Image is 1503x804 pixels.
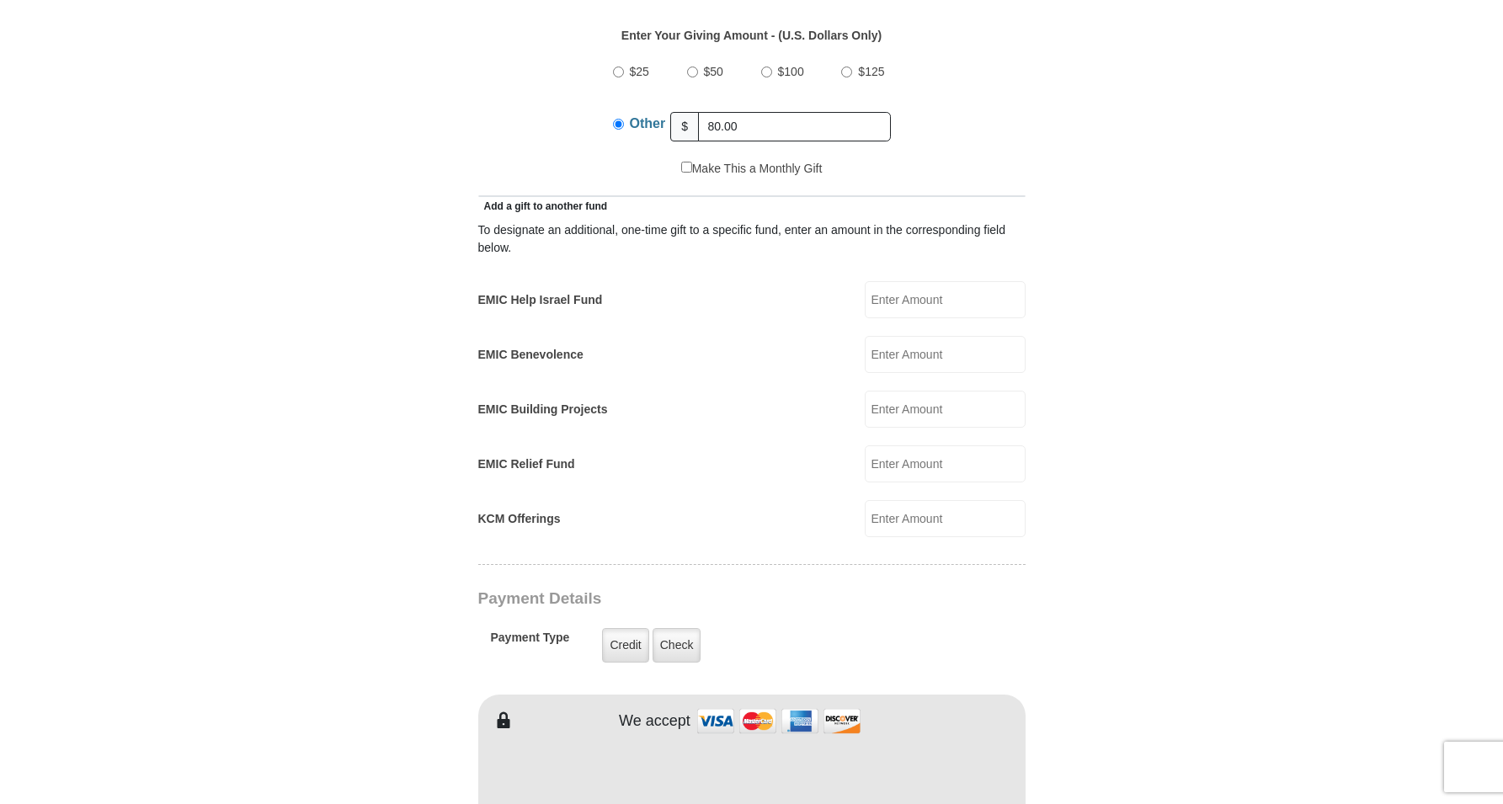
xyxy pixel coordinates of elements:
label: EMIC Relief Fund [478,455,575,473]
h4: We accept [619,712,690,731]
label: Credit [602,628,648,663]
label: EMIC Benevolence [478,346,584,364]
span: Add a gift to another fund [478,200,608,212]
input: Enter Amount [865,445,1026,482]
img: credit cards accepted [695,703,863,739]
h5: Payment Type [491,631,570,653]
input: Enter Amount [865,281,1026,318]
span: $25 [630,65,649,78]
span: Other [630,116,666,130]
input: Other Amount [698,112,891,141]
span: $ [670,112,699,141]
label: Make This a Monthly Gift [681,160,823,178]
input: Enter Amount [865,336,1026,373]
label: KCM Offerings [478,510,561,528]
span: $50 [704,65,723,78]
input: Enter Amount [865,500,1026,537]
input: Enter Amount [865,391,1026,428]
label: Check [653,628,701,663]
div: To designate an additional, one-time gift to a specific fund, enter an amount in the correspondin... [478,221,1026,257]
label: EMIC Help Israel Fund [478,291,603,309]
strong: Enter Your Giving Amount - (U.S. Dollars Only) [621,29,882,42]
label: EMIC Building Projects [478,401,608,418]
input: Make This a Monthly Gift [681,162,692,173]
span: $125 [858,65,884,78]
h3: Payment Details [478,589,908,609]
span: $100 [778,65,804,78]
